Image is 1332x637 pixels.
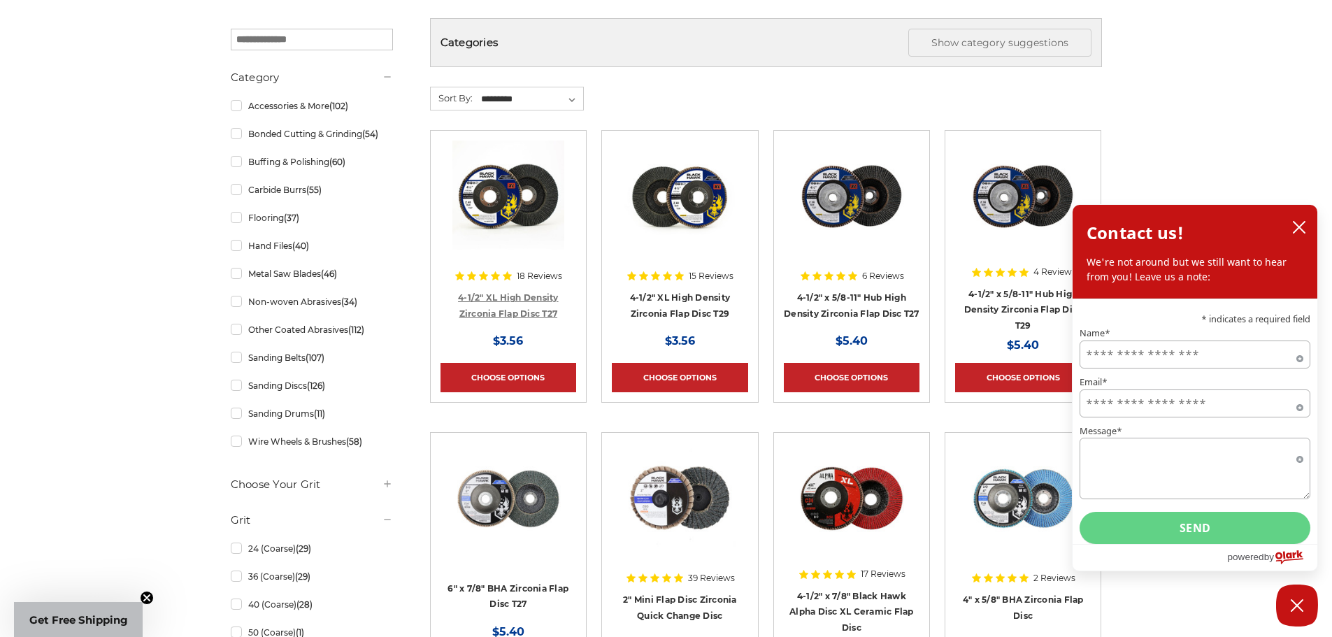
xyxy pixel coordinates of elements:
span: Required field [1296,453,1303,460]
a: Non-woven Abrasives [231,289,393,314]
a: Sanding Discs [231,373,393,398]
button: Show category suggestions [908,29,1091,57]
h5: Category [231,69,393,86]
span: (29) [296,543,311,554]
h5: Grit [231,512,393,529]
a: Choose Options [955,363,1091,392]
a: 4-inch BHA Zirconia flap disc with 40 grit designed for aggressive metal sanding and grinding [955,443,1091,578]
a: Black Hawk Abrasives 2-inch Zirconia Flap Disc with 60 Grit Zirconia for Smooth Finishing [612,443,747,578]
label: Sort By: [431,87,473,108]
a: 24 (Coarse) [231,536,393,561]
span: (40) [292,241,309,251]
button: Send [1080,512,1310,544]
img: Zirconia flap disc with screw hub [967,141,1079,252]
h5: Choose Your Grit [231,476,393,493]
span: (102) [329,101,348,111]
a: Powered by Olark [1227,545,1317,571]
a: 36 (Coarse) [231,564,393,589]
a: 4-1/2" x 5/8-11" Hub High Density Zirconia Flap Disc T29 [964,289,1082,331]
span: (58) [346,436,362,447]
a: 4.5" BHA Alpha Disc [784,443,919,578]
span: $5.40 [1007,338,1039,352]
a: 4-1/2" XL High Density Zirconia Flap Disc T29 [612,141,747,276]
a: Flooring [231,206,393,230]
span: 15 Reviews [689,272,733,280]
a: Hand Files [231,234,393,258]
a: Bonded Cutting & Grinding [231,122,393,146]
span: Required field [1296,352,1303,359]
span: (60) [329,157,345,167]
a: Sanding Drums [231,401,393,426]
span: Required field [1296,401,1303,408]
input: Email [1080,389,1310,417]
a: Zirconia flap disc with screw hub [955,141,1091,276]
a: 6" x 7/8" BHA Zirconia Flap Disc T27 [447,583,568,610]
a: 2" Mini Flap Disc Zirconia Quick Change Disc [623,594,737,621]
span: 2 Reviews [1033,574,1075,582]
span: 39 Reviews [688,574,735,582]
a: Metal Saw Blades [231,262,393,286]
a: Sanding Belts [231,345,393,370]
span: (28) [296,599,313,610]
a: Carbide Burrs [231,178,393,202]
a: 4-1/2" XL High Density Zirconia Flap Disc T29 [630,292,731,319]
span: (46) [321,269,337,279]
div: Get Free ShippingClose teaser [14,602,143,637]
label: Message* [1080,427,1310,436]
input: Name [1080,341,1310,368]
span: (37) [284,213,299,223]
h2: Contact us! [1087,219,1184,247]
a: high density flap disc with screw hub [784,141,919,276]
a: Accessories & More [231,94,393,118]
span: $5.40 [836,334,868,348]
span: powered [1227,548,1263,566]
button: close chatbox [1288,217,1310,238]
span: (54) [362,129,378,139]
div: olark chatbox [1072,204,1318,571]
span: (55) [306,185,322,195]
p: We're not around but we still want to hear from you! Leave us a note: [1087,255,1303,284]
a: 4-1/2" XL High Density Zirconia Flap Disc T27 [458,292,559,319]
img: 4.5" BHA Alpha Disc [796,443,908,554]
a: Other Coated Abrasives [231,317,393,342]
span: (107) [306,352,324,363]
span: (11) [314,408,325,419]
img: 4-1/2" XL High Density Zirconia Flap Disc T27 [452,141,564,252]
a: Buffing & Polishing [231,150,393,174]
img: 4-inch BHA Zirconia flap disc with 40 grit designed for aggressive metal sanding and grinding [967,443,1079,554]
label: Name* [1080,329,1310,338]
span: $3.56 [665,334,695,348]
a: Choose Options [784,363,919,392]
p: * indicates a required field [1080,315,1310,324]
img: Coarse 36 grit BHA Zirconia flap disc, 6-inch, flat T27 for aggressive material removal [452,443,564,554]
span: (29) [295,571,310,582]
button: Close teaser [140,591,154,605]
span: 18 Reviews [517,272,562,280]
a: 4-1/2" x 7/8" Black Hawk Alpha Disc XL Ceramic Flap Disc [789,591,914,633]
h5: Categories [441,29,1091,57]
a: 4-1/2" XL High Density Zirconia Flap Disc T27 [441,141,576,276]
a: Wire Wheels & Brushes [231,429,393,454]
button: Close Chatbox [1276,585,1318,627]
span: $3.56 [493,334,523,348]
img: high density flap disc with screw hub [796,141,908,252]
span: (34) [341,296,357,307]
select: Sort By: [479,89,583,110]
span: 6 Reviews [862,272,904,280]
span: (126) [307,380,325,391]
a: 4" x 5/8" BHA Zirconia Flap Disc [963,594,1084,621]
label: Email* [1080,378,1310,387]
span: (112) [348,324,364,335]
a: 40 (Coarse) [231,592,393,617]
img: 4-1/2" XL High Density Zirconia Flap Disc T29 [624,141,736,252]
img: Black Hawk Abrasives 2-inch Zirconia Flap Disc with 60 Grit Zirconia for Smooth Finishing [624,443,736,554]
a: Coarse 36 grit BHA Zirconia flap disc, 6-inch, flat T27 for aggressive material removal [441,443,576,578]
a: Choose Options [441,363,576,392]
a: 4-1/2" x 5/8-11" Hub High Density Zirconia Flap Disc T27 [784,292,919,319]
textarea: Message [1080,438,1310,499]
a: Choose Options [612,363,747,392]
span: Get Free Shipping [29,613,128,627]
span: by [1264,548,1274,566]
